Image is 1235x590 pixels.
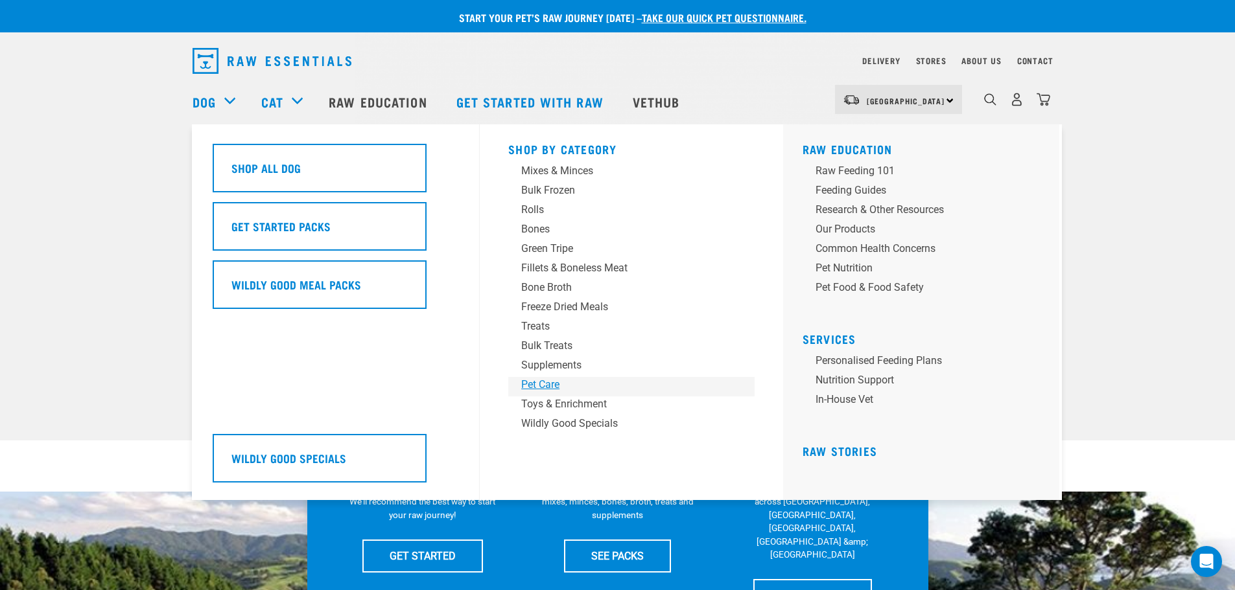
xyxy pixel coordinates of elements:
[803,163,1049,183] a: Raw Feeding 101
[642,14,806,20] a: take our quick pet questionnaire.
[803,260,1049,280] a: Pet Nutrition
[508,280,755,299] a: Bone Broth
[1037,93,1050,106] img: home-icon@2x.png
[213,202,459,260] a: Get Started Packs
[803,353,1049,372] a: Personalised Feeding Plans
[508,299,755,319] a: Freeze Dried Meals
[193,92,216,111] a: Dog
[816,241,1018,256] div: Common Health Concerns
[816,221,1018,237] div: Our Products
[508,221,755,241] a: Bones
[1191,546,1222,577] div: Open Intercom Messenger
[816,260,1018,276] div: Pet Nutrition
[521,183,723,198] div: Bulk Frozen
[521,377,723,392] div: Pet Care
[362,539,483,572] a: GET STARTED
[862,58,900,63] a: Delivery
[508,142,755,153] h5: Shop By Category
[508,241,755,260] a: Green Tripe
[213,144,459,202] a: Shop All Dog
[916,58,947,63] a: Stores
[182,43,1053,79] nav: dropdown navigation
[261,92,283,111] a: Cat
[521,202,723,218] div: Rolls
[620,76,696,128] a: Vethub
[213,260,459,319] a: Wildly Good Meal Packs
[1017,58,1053,63] a: Contact
[867,98,945,103] span: [GEOGRAPHIC_DATA]
[521,163,723,179] div: Mixes & Minces
[508,338,755,357] a: Bulk Treats
[508,202,755,221] a: Rolls
[508,357,755,377] a: Supplements
[816,163,1018,179] div: Raw Feeding 101
[508,260,755,280] a: Fillets & Boneless Meat
[816,202,1018,218] div: Research & Other Resources
[508,377,755,396] a: Pet Care
[521,260,723,276] div: Fillets & Boneless Meat
[316,76,443,128] a: Raw Education
[521,280,723,295] div: Bone Broth
[521,396,723,412] div: Toys & Enrichment
[508,163,755,183] a: Mixes & Minces
[521,319,723,334] div: Treats
[803,392,1049,411] a: In-house vet
[803,241,1049,260] a: Common Health Concerns
[564,539,671,572] a: SEE PACKS
[521,357,723,373] div: Supplements
[816,183,1018,198] div: Feeding Guides
[521,241,723,256] div: Green Tripe
[961,58,1001,63] a: About Us
[193,48,351,74] img: Raw Essentials Logo
[521,299,723,315] div: Freeze Dried Meals
[803,146,893,152] a: Raw Education
[521,221,723,237] div: Bones
[803,332,1049,343] h5: Services
[231,276,361,293] h5: Wildly Good Meal Packs
[843,94,860,106] img: van-moving.png
[803,202,1049,221] a: Research & Other Resources
[803,372,1049,392] a: Nutrition Support
[213,434,459,492] a: Wildly Good Specials
[231,159,301,176] h5: Shop All Dog
[231,449,346,466] h5: Wildly Good Specials
[803,183,1049,202] a: Feeding Guides
[984,93,996,106] img: home-icon-1@2x.png
[508,396,755,416] a: Toys & Enrichment
[508,416,755,435] a: Wildly Good Specials
[443,76,620,128] a: Get started with Raw
[508,183,755,202] a: Bulk Frozen
[803,448,877,454] a: Raw Stories
[1010,93,1024,106] img: user.png
[521,338,723,354] div: Bulk Treats
[816,280,1018,295] div: Pet Food & Food Safety
[736,469,889,562] p: We have 17 stores specialising in raw pet food &amp; nutritional advice across [GEOGRAPHIC_DATA],...
[508,319,755,338] a: Treats
[231,218,331,234] h5: Get Started Packs
[803,221,1049,241] a: Our Products
[521,416,723,431] div: Wildly Good Specials
[803,280,1049,299] a: Pet Food & Food Safety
